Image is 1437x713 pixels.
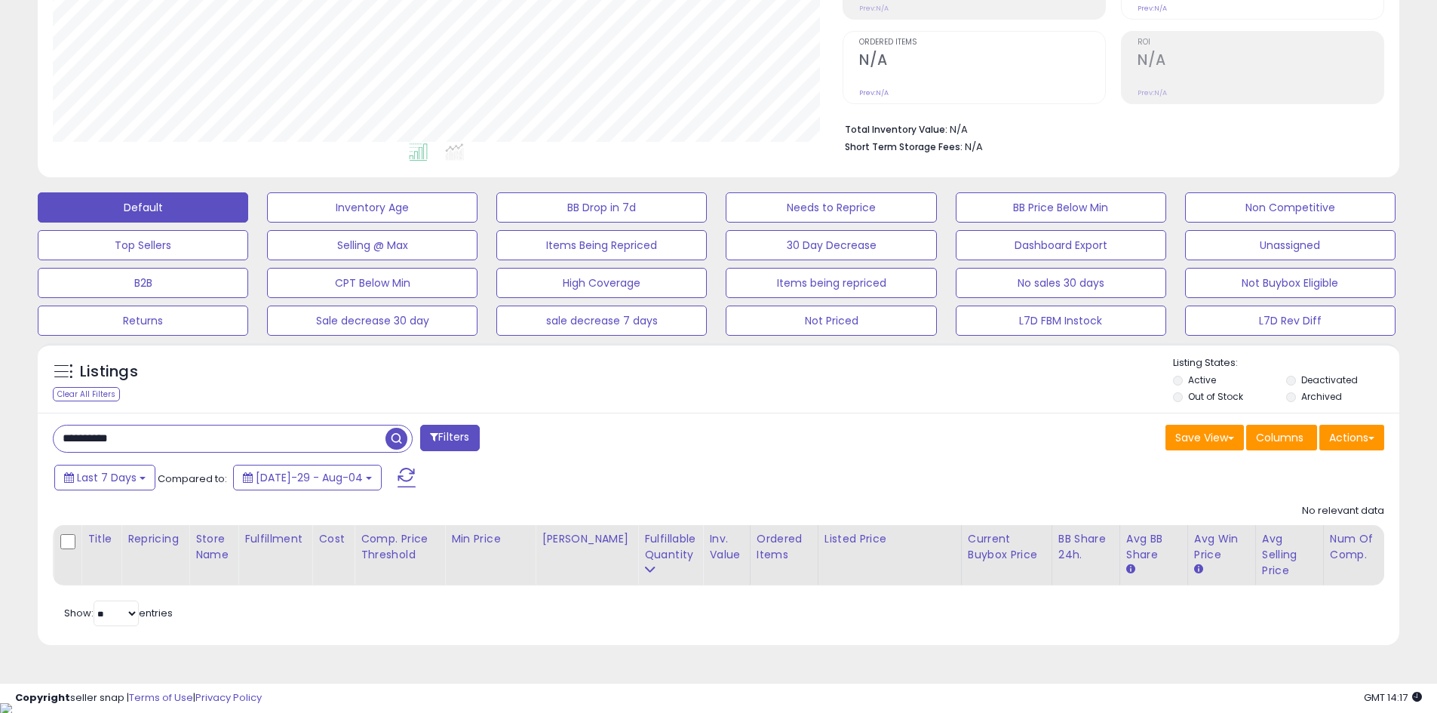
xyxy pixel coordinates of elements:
div: Avg BB Share [1126,531,1181,563]
button: Filters [420,425,479,451]
div: Title [88,531,115,547]
button: Columns [1246,425,1317,450]
p: Listing States: [1173,356,1399,370]
button: B2B [38,268,248,298]
strong: Copyright [15,690,70,705]
button: No sales 30 days [956,268,1166,298]
div: Repricing [127,531,183,547]
small: Prev: N/A [1138,88,1167,97]
div: Inv. value [709,531,743,563]
button: Dashboard Export [956,230,1166,260]
div: Avg Selling Price [1262,531,1317,579]
div: Clear All Filters [53,387,120,401]
button: BB Drop in 7d [496,192,707,223]
label: Deactivated [1301,373,1358,386]
div: seller snap | | [15,691,262,705]
small: Avg BB Share. [1126,563,1135,576]
span: Ordered Items [859,38,1105,47]
div: Listed Price [824,531,955,547]
div: [PERSON_NAME] [542,531,631,547]
div: Cost [318,531,348,547]
label: Active [1188,373,1216,386]
div: BB Share 24h. [1058,531,1113,563]
div: Ordered Items [757,531,812,563]
button: Non Competitive [1185,192,1396,223]
div: Current Buybox Price [968,531,1046,563]
button: Actions [1319,425,1384,450]
button: CPT Below Min [267,268,477,298]
h2: N/A [859,51,1105,72]
div: No relevant data [1302,504,1384,518]
button: Last 7 Days [54,465,155,490]
span: Show: entries [64,606,173,620]
h5: Listings [80,361,138,383]
button: L7D FBM Instock [956,306,1166,336]
a: Privacy Policy [195,690,262,705]
div: Fulfillment [244,531,306,547]
button: Sale decrease 30 day [267,306,477,336]
small: Prev: N/A [1138,4,1167,13]
button: Top Sellers [38,230,248,260]
button: Items being repriced [726,268,936,298]
span: ROI [1138,38,1383,47]
button: 30 Day Decrease [726,230,936,260]
button: BB Price Below Min [956,192,1166,223]
b: Total Inventory Value: [845,123,947,136]
span: Columns [1256,430,1303,445]
div: Num of Comp. [1330,531,1385,563]
div: Fulfillable Quantity [644,531,696,563]
span: [DATE]-29 - Aug-04 [256,470,363,485]
div: Store Name [195,531,232,563]
button: Items Being Repriced [496,230,707,260]
button: Needs to Reprice [726,192,936,223]
span: Compared to: [158,472,227,486]
button: sale decrease 7 days [496,306,707,336]
button: Save View [1165,425,1244,450]
label: Out of Stock [1188,390,1243,403]
div: Comp. Price Threshold [361,531,438,563]
button: Not Buybox Eligible [1185,268,1396,298]
div: Min Price [451,531,529,547]
button: L7D Rev Diff [1185,306,1396,336]
button: Unassigned [1185,230,1396,260]
small: Avg Win Price. [1194,563,1203,576]
h2: N/A [1138,51,1383,72]
b: Short Term Storage Fees: [845,140,963,153]
button: Returns [38,306,248,336]
button: [DATE]-29 - Aug-04 [233,465,382,490]
button: Default [38,192,248,223]
small: Prev: N/A [859,88,889,97]
span: Last 7 Days [77,470,137,485]
span: N/A [965,140,983,154]
button: Inventory Age [267,192,477,223]
label: Archived [1301,390,1342,403]
li: N/A [845,119,1373,137]
div: Avg Win Price [1194,531,1249,563]
small: Prev: N/A [859,4,889,13]
button: Selling @ Max [267,230,477,260]
button: High Coverage [496,268,707,298]
span: 2025-08-12 14:17 GMT [1364,690,1422,705]
button: Not Priced [726,306,936,336]
a: Terms of Use [129,690,193,705]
